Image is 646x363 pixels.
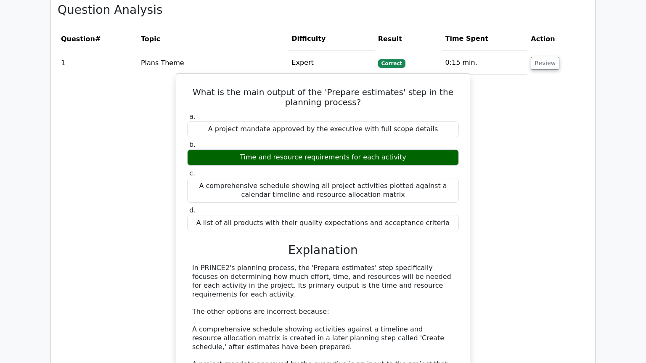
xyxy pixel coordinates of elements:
[189,140,196,148] span: b.
[189,206,196,214] span: d.
[442,51,527,75] td: 0:15 min.
[192,243,454,257] h3: Explanation
[187,215,459,231] div: A list of all products with their quality expectations and acceptance criteria
[186,87,460,107] h5: What is the main output of the 'Prepare estimates' step in the planning process?
[288,51,374,75] td: Expert
[375,27,442,51] th: Result
[527,27,588,51] th: Action
[531,57,559,70] button: Review
[378,59,405,68] span: Correct
[189,169,195,177] span: c.
[187,121,459,138] div: A project mandate approved by the executive with full scope details
[189,112,196,120] span: a.
[442,27,527,51] th: Time Spent
[58,51,138,75] td: 1
[58,3,588,17] h3: Question Analysis
[138,51,288,75] td: Plans Theme
[58,27,138,51] th: #
[288,27,374,51] th: Difficulty
[187,178,459,203] div: A comprehensive schedule showing all project activities plotted against a calendar timeline and r...
[61,35,95,43] span: Question
[187,149,459,166] div: Time and resource requirements for each activity
[138,27,288,51] th: Topic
